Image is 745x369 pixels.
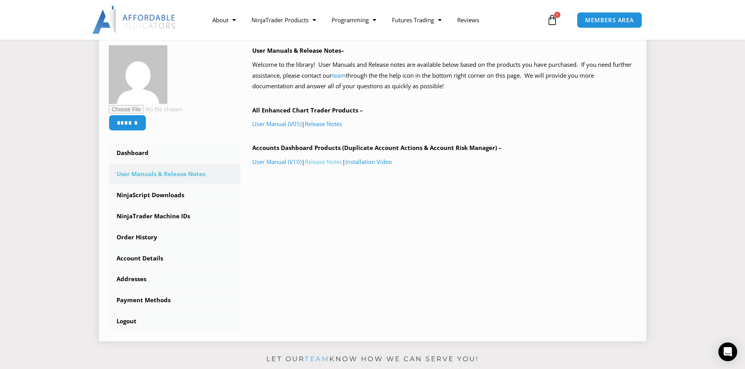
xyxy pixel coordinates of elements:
[305,158,342,166] a: Release Notes
[109,185,241,205] a: NinjaScript Downloads
[109,227,241,248] a: Order History
[109,206,241,226] a: NinjaTrader Machine IDs
[305,355,329,363] a: team
[718,342,737,361] div: Open Intercom Messenger
[99,353,646,365] p: Let our know how we can serve you!
[577,12,642,28] a: MEMBERS AREA
[384,11,449,29] a: Futures Trading
[252,158,302,166] a: User Manual (V10)
[109,290,241,310] a: Payment Methods
[252,120,302,128] a: User Manual (V05)
[92,6,176,34] img: LogoAI | Affordable Indicators – NinjaTrader
[205,11,545,29] nav: Menu
[205,11,244,29] a: About
[585,17,634,23] span: MEMBERS AREA
[109,143,241,163] a: Dashboard
[252,144,502,152] b: Accounts Dashboard Products (Duplicate Account Actions & Account Risk Manager) –
[324,11,384,29] a: Programming
[252,59,637,92] p: Welcome to the library! User Manuals and Release notes are available below based on the products ...
[305,120,342,128] a: Release Notes
[109,269,241,289] a: Addresses
[345,158,392,166] a: Installation Video
[554,12,560,18] span: 1
[535,9,569,31] a: 1
[332,71,346,79] a: team
[109,45,167,104] img: ed3ffbeb7045a0fa7708a623a70841ceebf26a34c23f0450c245bbe2b39a06d7
[449,11,487,29] a: Reviews
[252,157,637,168] p: | |
[252,46,344,54] b: User Manuals & Release Notes–
[109,164,241,184] a: User Manuals & Release Notes
[109,248,241,269] a: Account Details
[244,11,324,29] a: NinjaTrader Products
[252,119,637,130] p: |
[109,311,241,332] a: Logout
[252,106,363,114] b: All Enhanced Chart Trader Products –
[109,143,241,332] nav: Account pages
